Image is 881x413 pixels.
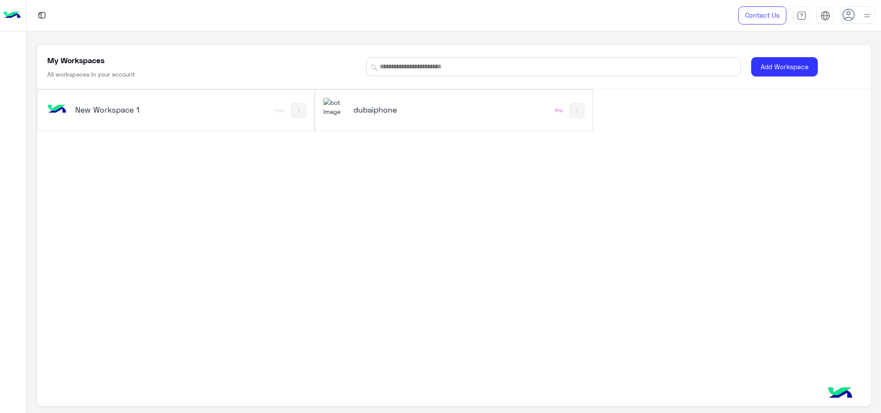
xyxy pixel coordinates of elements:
div: Free [274,107,285,114]
img: Logo [3,6,21,24]
img: 1403182699927242 [323,98,347,116]
h5: New Workspace 1 [75,104,169,115]
img: tab [37,10,47,21]
div: Pro [555,107,563,114]
button: Add Workspace [751,57,818,76]
img: tab [820,11,830,21]
img: tab [797,11,807,21]
img: hulul-logo.png [825,379,855,409]
img: profile [862,10,872,21]
img: bot image [45,98,68,121]
a: tab [793,6,810,24]
h5: My Workspaces [47,55,104,65]
h6: All workspaces in your account [47,70,135,79]
a: Contact Us [738,6,786,24]
h5: dubaiphone [353,104,448,115]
